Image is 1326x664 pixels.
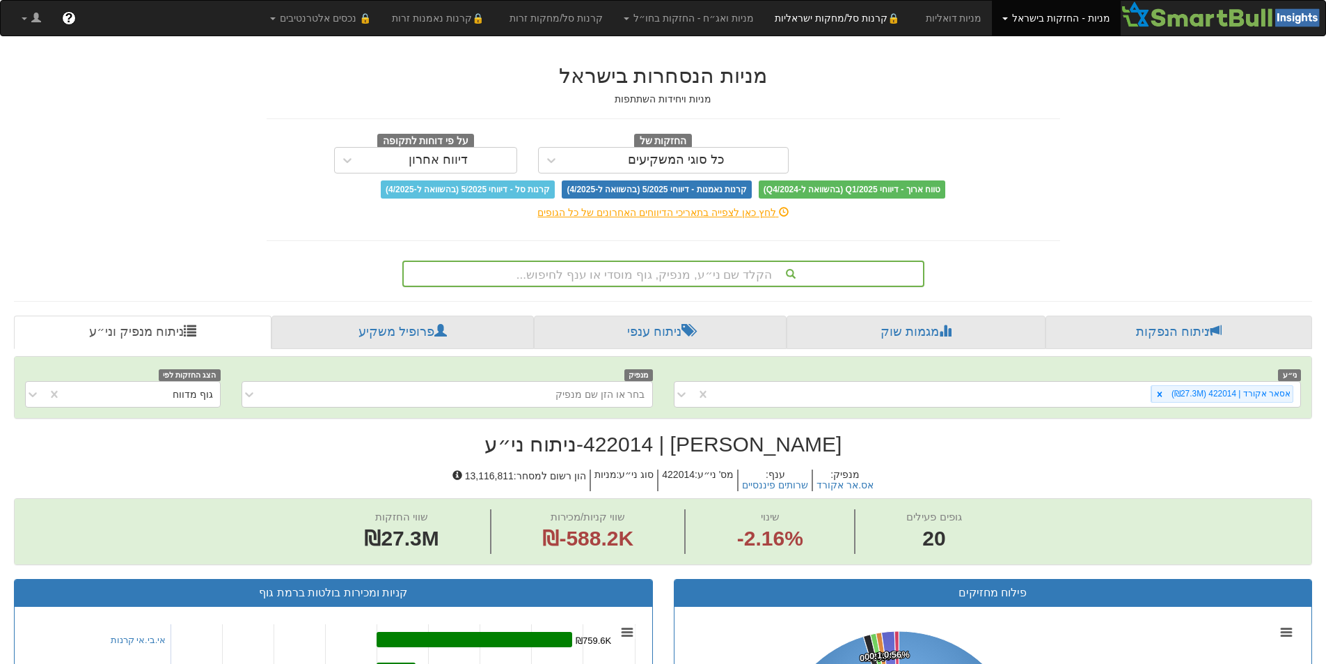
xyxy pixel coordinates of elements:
h5: מס' ני״ע : 422014 [657,470,737,491]
h5: הון רשום למסחר : 13,116,811 [449,470,590,491]
div: בחר או הזן שם מנפיק [555,387,645,401]
span: על פי דוחות לתקופה [377,134,474,149]
span: מנפיק [624,369,653,381]
a: מניות דואליות [915,1,993,36]
span: ₪-588.2K [542,527,633,550]
div: גוף מדווח [173,387,213,401]
a: אי.בי.אי קרנות [111,635,166,645]
span: קרנות סל - דיווחי 5/2025 (בהשוואה ל-4/2025) [381,180,555,199]
a: 🔒קרנות נאמנות זרות [381,1,500,36]
a: ניתוח הנפקות [1045,316,1312,349]
span: -2.16% [737,524,803,554]
span: שינוי [761,511,780,523]
tspan: 0.72% [869,651,895,661]
span: שווי קניות/מכירות [551,511,625,523]
span: החזקות של [634,134,693,149]
div: לחץ כאן לצפייה בתאריכי הדיווחים האחרונים של כל הגופים [256,206,1071,219]
a: ניתוח מנפיק וני״ע [14,316,271,349]
a: פרופיל משקיע [271,316,533,349]
span: ₪27.3M [364,527,439,550]
div: הקלד שם ני״ע, מנפיק, גוף מוסדי או ענף לחיפוש... [404,262,923,286]
span: גופים פעילים [906,511,961,523]
h5: ענף : [737,470,812,491]
div: כל סוגי המשקיעים [628,153,725,167]
span: הצג החזקות לפי [159,369,220,381]
a: 🔒 נכסים אלטרנטיבים [260,1,381,36]
h3: פילוח מחזיקים [685,587,1302,599]
img: Smartbull [1121,1,1325,29]
a: מניות ואג״ח - החזקות בחו״ל [613,1,764,36]
div: אסאר אקורד | 422014 (₪27.3M) [1167,386,1293,402]
span: קרנות נאמנות - דיווחי 5/2025 (בהשוואה ל-4/2025) [562,180,751,199]
a: קרנות סל/מחקות זרות [499,1,613,36]
a: ניתוח ענפי [534,316,787,349]
tspan: ₪759.6K [576,635,612,646]
span: טווח ארוך - דיווחי Q1/2025 (בהשוואה ל-Q4/2024) [759,180,945,199]
tspan: 0.93% [860,653,885,663]
h2: מניות הנסחרות בישראל [267,64,1060,87]
button: שרותים פיננסיים [742,480,808,491]
span: 20 [906,524,961,554]
button: אס.אר אקורד [816,480,874,491]
tspan: 1.69% [877,650,903,661]
a: 🔒קרנות סל/מחקות ישראליות [764,1,915,36]
a: ? [52,1,86,36]
span: שווי החזקות [375,511,428,523]
a: מגמות שוק [787,316,1045,349]
div: דיווח אחרון [409,153,468,167]
a: מניות - החזקות בישראל [992,1,1120,36]
h3: קניות ומכירות בולטות ברמת גוף [25,587,642,599]
tspan: 0.56% [884,649,910,660]
span: ני״ע [1278,369,1301,381]
h5: מנפיק : [812,470,877,491]
h5: מניות ויחידות השתתפות [267,94,1060,105]
h5: סוג ני״ע : מניות [590,470,658,491]
tspan: 0.74% [865,651,890,662]
h2: [PERSON_NAME] | 422014 - ניתוח ני״ע [14,433,1312,456]
span: ? [65,11,72,25]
